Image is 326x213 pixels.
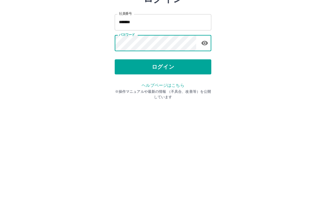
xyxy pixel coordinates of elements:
h2: ログイン [143,38,183,49]
a: ヘルプページはこちら [142,128,184,133]
p: ※操作マニュアルや最新の情報 （不具合、改善等）を公開しています [115,134,211,145]
label: パスワード [119,77,135,82]
label: 社員番号 [119,56,132,61]
button: ログイン [115,104,211,119]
